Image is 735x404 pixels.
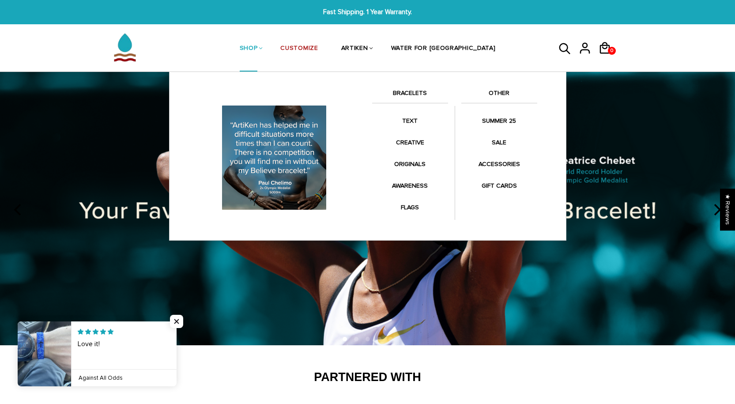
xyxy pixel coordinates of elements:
a: CUSTOMIZE [280,26,318,72]
h2: Partnered With [92,370,644,385]
button: next [707,200,726,220]
a: FLAGS [372,199,448,216]
div: Click to open Judge.me floating reviews tab [720,189,735,230]
a: BRACELETS [372,88,448,103]
a: SHOP [240,26,258,72]
span: Fast Shipping. 1 Year Warranty. [226,7,509,17]
a: ORIGINALS [372,155,448,173]
a: WATER FOR [GEOGRAPHIC_DATA] [391,26,496,72]
a: ACCESSORIES [461,155,537,173]
a: TEXT [372,112,448,129]
a: 0 [598,57,618,59]
button: previous [9,200,28,220]
a: GIFT CARDS [461,177,537,194]
a: CREATIVE [372,134,448,151]
a: SALE [461,134,537,151]
a: SUMMER 25 [461,112,537,129]
a: ARTIKEN [341,26,368,72]
span: 0 [608,45,615,57]
span: Close popup widget [170,315,183,328]
a: OTHER [461,88,537,103]
a: AWARENESS [372,177,448,194]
